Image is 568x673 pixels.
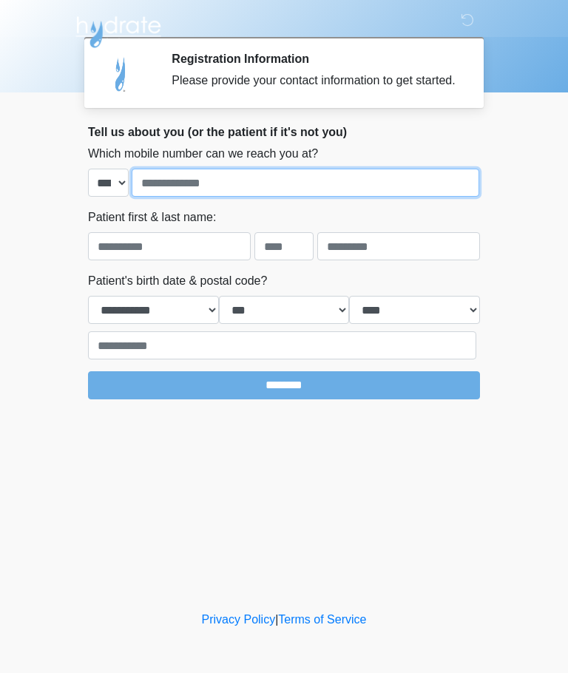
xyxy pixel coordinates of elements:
[88,125,480,139] h2: Tell us about you (or the patient if it's not you)
[88,145,318,163] label: Which mobile number can we reach you at?
[278,613,366,626] a: Terms of Service
[172,72,458,89] div: Please provide your contact information to get started.
[202,613,276,626] a: Privacy Policy
[275,613,278,626] a: |
[73,11,163,49] img: Hydrate IV Bar - Arcadia Logo
[88,209,216,226] label: Patient first & last name:
[99,52,143,96] img: Agent Avatar
[88,272,267,290] label: Patient's birth date & postal code?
